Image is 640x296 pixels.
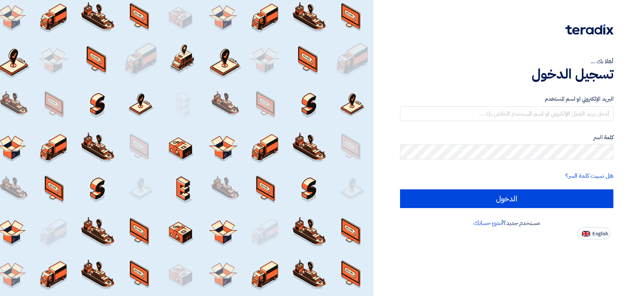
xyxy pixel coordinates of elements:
[400,189,613,208] input: الدخول
[400,133,613,142] label: كلمة السر
[577,228,610,239] button: English
[474,219,503,228] a: أنشئ حسابك
[400,95,613,103] label: البريد الإلكتروني او اسم المستخدم
[565,171,613,180] a: هل نسيت كلمة السر؟
[400,57,613,66] div: أهلا بك ...
[400,106,613,121] input: أدخل بريد العمل الإلكتروني او اسم المستخدم الخاص بك ...
[582,231,590,237] img: en-US.png
[400,66,613,82] h1: تسجيل الدخول
[400,219,613,228] div: مستخدم جديد؟
[565,24,613,35] img: Teradix logo
[592,231,608,237] span: English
